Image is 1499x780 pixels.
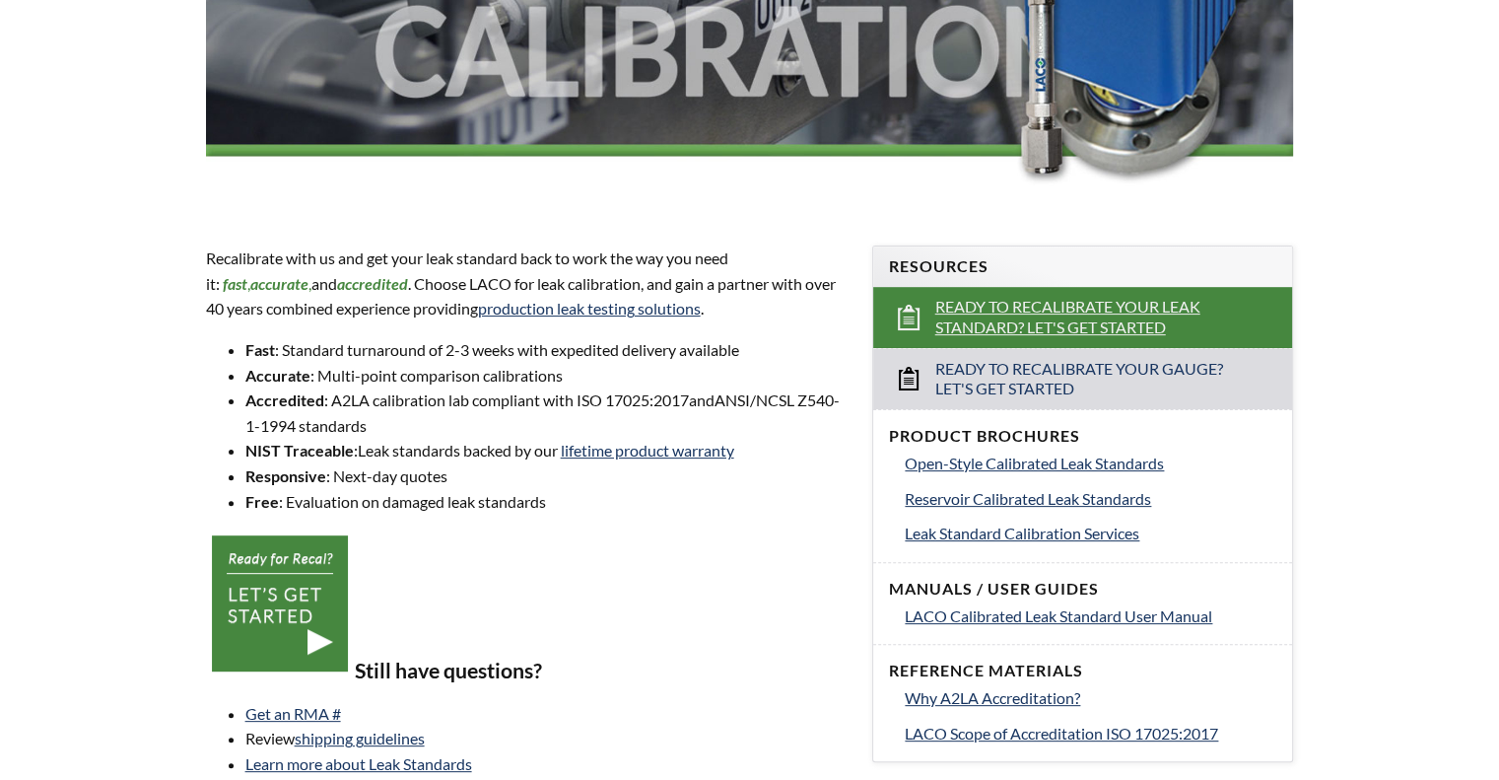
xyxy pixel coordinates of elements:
[245,466,326,485] strong: Responsive
[905,724,1218,743] span: LACO Scope of Accreditation ISO 17025:2017
[245,438,850,463] li: : eak standards backed by our
[220,274,311,293] span: , ,
[206,530,850,685] h3: Still have questions?
[905,721,1276,746] a: LACO Scope of Accreditation ISO 17025:2017
[905,454,1164,472] span: Open-Style Calibrated Leak Standards
[245,489,850,515] li: : Evaluation on damaged leak standards
[905,606,1212,625] span: LACO Calibrated Leak Standard User Manual
[245,463,850,489] li: : Next-day quotes
[905,486,1276,512] a: Reservoir Calibrated Leak Standards
[873,287,1292,348] a: Ready to Recalibrate Your Leak Standard? Let's Get Started
[905,521,1276,546] a: Leak Standard Calibration Services
[873,348,1292,410] a: Ready to Recalibrate Your Gauge? Let's Get Started
[337,274,408,293] em: accredited
[561,441,734,460] a: lifetime product warranty
[206,530,355,678] img: CTA-lk-getstarted.png
[245,366,310,385] strong: Accurate
[478,299,701,318] a: production leak testing solutions
[889,661,1276,681] h4: Reference Materials
[223,274,247,293] em: fast
[905,451,1276,476] a: Open-Style Calibrated Leak Standards
[577,390,689,409] span: ISO 17025:2017
[250,274,308,293] em: accurate
[935,297,1233,338] span: Ready to Recalibrate Your Leak Standard? Let's Get Started
[889,256,1276,277] h4: Resources
[905,688,1080,707] span: Why A2LA Accreditation?
[889,426,1276,447] h4: Product Brochures
[905,524,1139,542] span: Leak Standard Calibration Services
[245,726,850,751] li: Review
[245,754,472,773] a: Learn more about Leak Standards
[905,603,1276,629] a: LACO Calibrated Leak Standard User Manual
[206,246,850,321] p: Recalibrate with us and get your leak standard back to work the way you need it: and . Choose LAC...
[245,390,840,435] span: ANSI/NCSL Z540-1-1994
[905,489,1151,508] span: Reservoir Calibrated Leak Standards
[889,579,1276,600] h4: Manuals / User Guides
[358,441,366,460] span: L
[245,388,850,438] li: : A2LA calibration lab compliant with standards
[245,340,275,359] strong: Fast
[689,390,715,409] span: and
[245,704,341,723] a: Get an RMA #
[245,390,324,409] strong: Accredited
[935,359,1233,400] span: Ready to Recalibrate Your Gauge? Let's Get Started
[295,729,425,747] a: shipping guidelines
[245,363,850,389] li: : Multi-point comparison calibrations
[905,685,1276,711] a: Why A2LA Accreditation?
[245,337,850,363] li: : Standard turnaround of 2-3 weeks with expedited delivery available
[245,441,354,460] strong: NIST Traceable
[245,492,279,511] strong: Free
